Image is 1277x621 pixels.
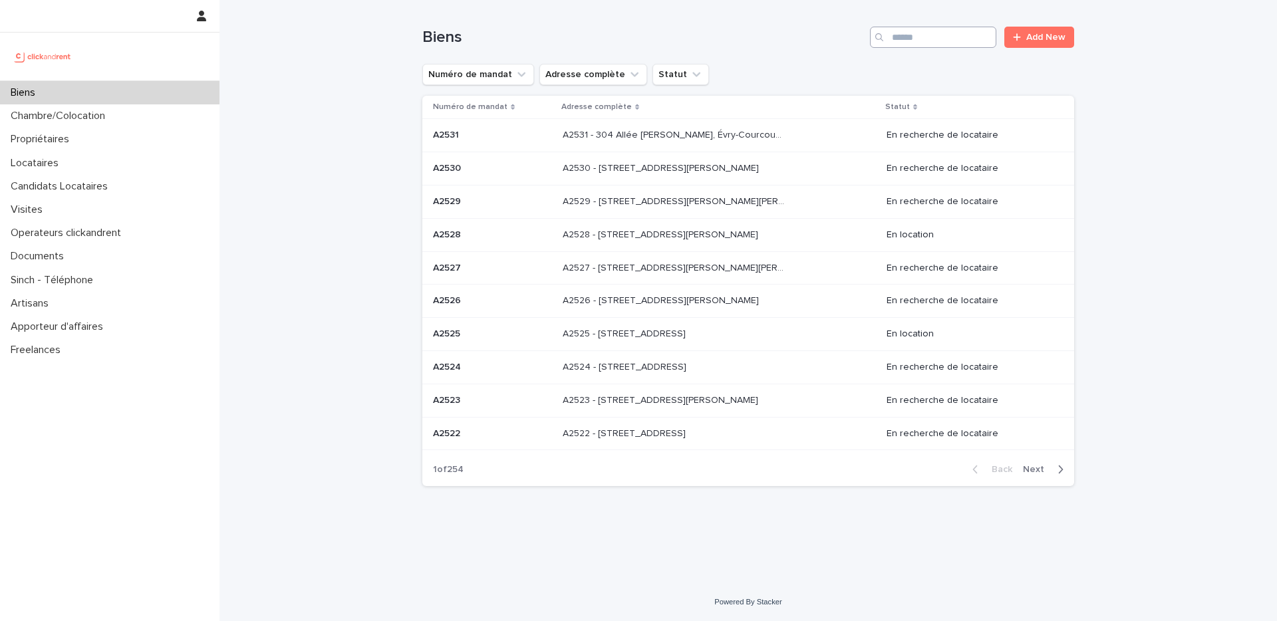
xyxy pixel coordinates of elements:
[563,426,688,439] p: A2522 - [STREET_ADDRESS]
[5,203,53,216] p: Visites
[422,453,474,486] p: 1 of 254
[422,119,1074,152] tr: A2531A2531 A2531 - 304 Allée [PERSON_NAME], Évry-Courcouronnes 91000A2531 - 304 Allée [PERSON_NAM...
[5,227,132,239] p: Operateurs clickandrent
[714,598,781,606] a: Powered By Stacker
[422,384,1074,417] tr: A2523A2523 A2523 - [STREET_ADDRESS][PERSON_NAME]A2523 - [STREET_ADDRESS][PERSON_NAME] En recherch...
[1026,33,1065,42] span: Add New
[422,28,865,47] h1: Biens
[885,100,910,114] p: Statut
[433,127,462,141] p: A2531
[5,133,80,146] p: Propriétaires
[433,193,464,207] p: A2529
[5,320,114,333] p: Apporteur d'affaires
[539,64,647,85] button: Adresse complète
[962,463,1018,475] button: Back
[433,100,507,114] p: Numéro de mandat
[563,359,689,373] p: A2524 - [STREET_ADDRESS]
[887,163,1053,174] p: En recherche de locataire
[984,465,1012,474] span: Back
[887,196,1053,207] p: En recherche de locataire
[563,260,787,274] p: A2527 - [STREET_ADDRESS][PERSON_NAME][PERSON_NAME]
[422,152,1074,186] tr: A2530A2530 A2530 - [STREET_ADDRESS][PERSON_NAME]A2530 - [STREET_ADDRESS][PERSON_NAME] En recherch...
[652,64,709,85] button: Statut
[563,293,762,307] p: A2526 - [STREET_ADDRESS][PERSON_NAME]
[422,417,1074,450] tr: A2522A2522 A2522 - [STREET_ADDRESS]A2522 - [STREET_ADDRESS] En recherche de locataire
[422,64,534,85] button: Numéro de mandat
[887,229,1053,241] p: En location
[5,344,71,356] p: Freelances
[422,285,1074,318] tr: A2526A2526 A2526 - [STREET_ADDRESS][PERSON_NAME]A2526 - [STREET_ADDRESS][PERSON_NAME] En recherch...
[887,263,1053,274] p: En recherche de locataire
[5,180,118,193] p: Candidats Locataires
[11,43,75,70] img: UCB0brd3T0yccxBKYDjQ
[561,100,632,114] p: Adresse complète
[5,274,104,287] p: Sinch - Téléphone
[1023,465,1052,474] span: Next
[5,110,116,122] p: Chambre/Colocation
[5,86,46,99] p: Biens
[433,160,464,174] p: A2530
[433,426,463,439] p: A2522
[887,295,1053,307] p: En recherche de locataire
[422,251,1074,285] tr: A2527A2527 A2527 - [STREET_ADDRESS][PERSON_NAME][PERSON_NAME]A2527 - [STREET_ADDRESS][PERSON_NAME...
[563,392,761,406] p: A2523 - 18 quai Alphonse Le Gallo, Boulogne-Billancourt 92100
[887,395,1053,406] p: En recherche de locataire
[870,27,996,48] input: Search
[422,350,1074,384] tr: A2524A2524 A2524 - [STREET_ADDRESS]A2524 - [STREET_ADDRESS] En recherche de locataire
[563,160,762,174] p: A2530 - [STREET_ADDRESS][PERSON_NAME]
[563,193,787,207] p: A2529 - 14 rue Honoré de Balzac, Garges-lès-Gonesse 95140
[433,293,464,307] p: A2526
[433,326,463,340] p: A2525
[422,185,1074,218] tr: A2529A2529 A2529 - [STREET_ADDRESS][PERSON_NAME][PERSON_NAME]A2529 - [STREET_ADDRESS][PERSON_NAME...
[1018,463,1074,475] button: Next
[563,127,787,141] p: A2531 - 304 Allée Pablo Neruda, Évry-Courcouronnes 91000
[887,428,1053,439] p: En recherche de locataire
[433,260,464,274] p: A2527
[887,130,1053,141] p: En recherche de locataire
[422,318,1074,351] tr: A2525A2525 A2525 - [STREET_ADDRESS]A2525 - [STREET_ADDRESS] En location
[422,218,1074,251] tr: A2528A2528 A2528 - [STREET_ADDRESS][PERSON_NAME]A2528 - [STREET_ADDRESS][PERSON_NAME] En location
[563,227,761,241] p: A2528 - [STREET_ADDRESS][PERSON_NAME]
[887,328,1053,340] p: En location
[433,359,464,373] p: A2524
[433,227,464,241] p: A2528
[1004,27,1074,48] a: Add New
[5,157,69,170] p: Locataires
[5,250,74,263] p: Documents
[563,326,688,340] p: A2525 - [STREET_ADDRESS]
[887,362,1053,373] p: En recherche de locataire
[5,297,59,310] p: Artisans
[433,392,463,406] p: A2523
